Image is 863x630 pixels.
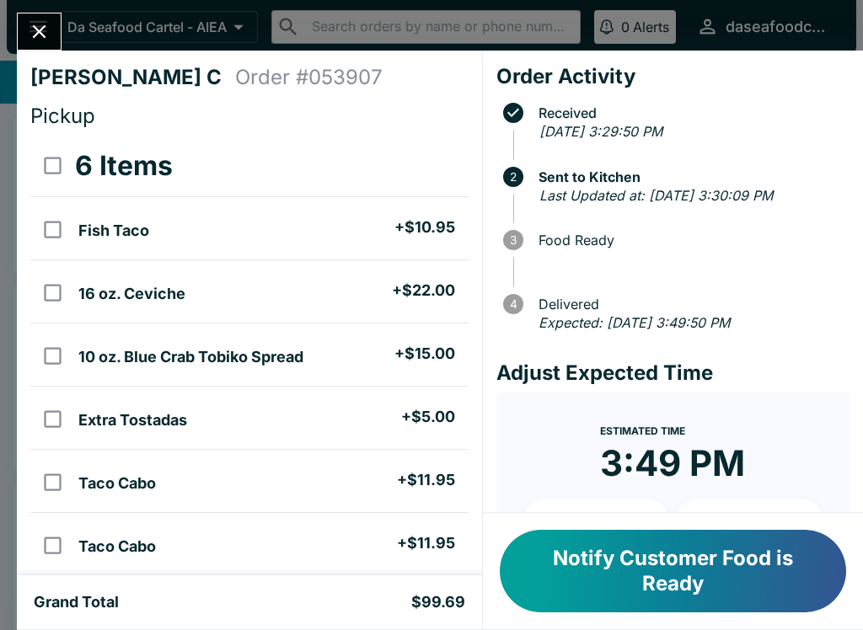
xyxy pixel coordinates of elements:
[30,136,469,575] table: orders table
[530,232,850,248] span: Food Ready
[530,169,850,184] span: Sent to Kitchen
[78,221,149,241] h5: Fish Taco
[676,499,823,541] button: + 20
[30,104,95,128] span: Pickup
[392,280,455,301] h5: + $22.00
[75,149,173,183] h3: 6 Items
[394,344,455,364] h5: + $15.00
[539,314,730,331] em: Expected: [DATE] 3:49:50 PM
[78,410,187,430] h5: Extra Tostadas
[401,407,455,427] h5: + $5.00
[78,537,156,557] h5: Taco Cabo
[34,592,119,612] h5: Grand Total
[539,123,662,140] em: [DATE] 3:29:50 PM
[394,217,455,238] h5: + $10.95
[496,360,850,386] h4: Adjust Expected Time
[530,105,850,120] span: Received
[523,499,670,541] button: + 10
[600,441,745,485] time: 3:49 PM
[18,13,61,50] button: Close
[397,470,455,490] h5: + $11.95
[530,296,850,312] span: Delivered
[235,65,383,90] h4: Order # 053907
[500,530,846,612] button: Notify Customer Food is Ready
[496,64,850,89] h4: Order Activity
[78,284,185,304] h5: 16 oz. Ceviche
[510,233,517,247] text: 3
[509,297,517,311] text: 4
[78,473,156,494] h5: Taco Cabo
[30,65,235,90] h4: [PERSON_NAME] C
[397,533,455,553] h5: + $11.95
[539,187,773,204] em: Last Updated at: [DATE] 3:30:09 PM
[411,592,465,612] h5: $99.69
[78,347,303,367] h5: 10 oz. Blue Crab Tobiko Spread
[510,170,517,184] text: 2
[600,424,685,437] span: Estimated Time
